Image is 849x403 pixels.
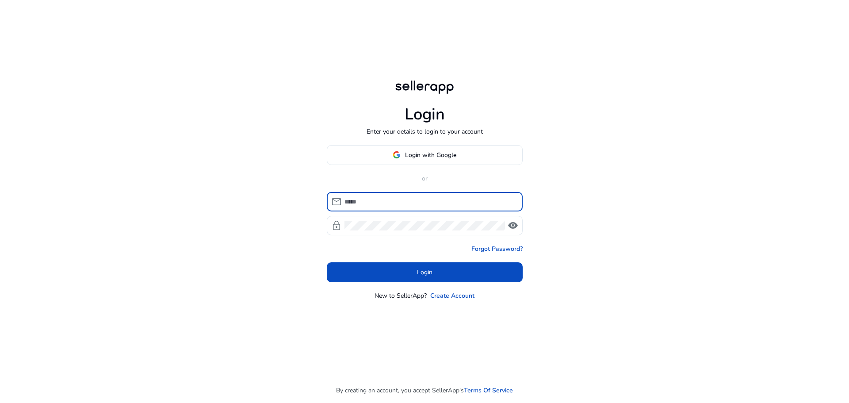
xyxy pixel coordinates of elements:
button: Login with Google [327,145,523,165]
a: Forgot Password? [471,244,523,253]
img: google-logo.svg [393,151,401,159]
a: Terms Of Service [464,386,513,395]
button: Login [327,262,523,282]
span: mail [331,196,342,207]
p: or [327,174,523,183]
span: Login with Google [405,150,456,160]
span: lock [331,220,342,231]
a: Create Account [430,291,474,300]
p: New to SellerApp? [375,291,427,300]
h1: Login [405,105,445,124]
p: Enter your details to login to your account [367,127,483,136]
span: visibility [508,220,518,231]
span: Login [417,268,432,277]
